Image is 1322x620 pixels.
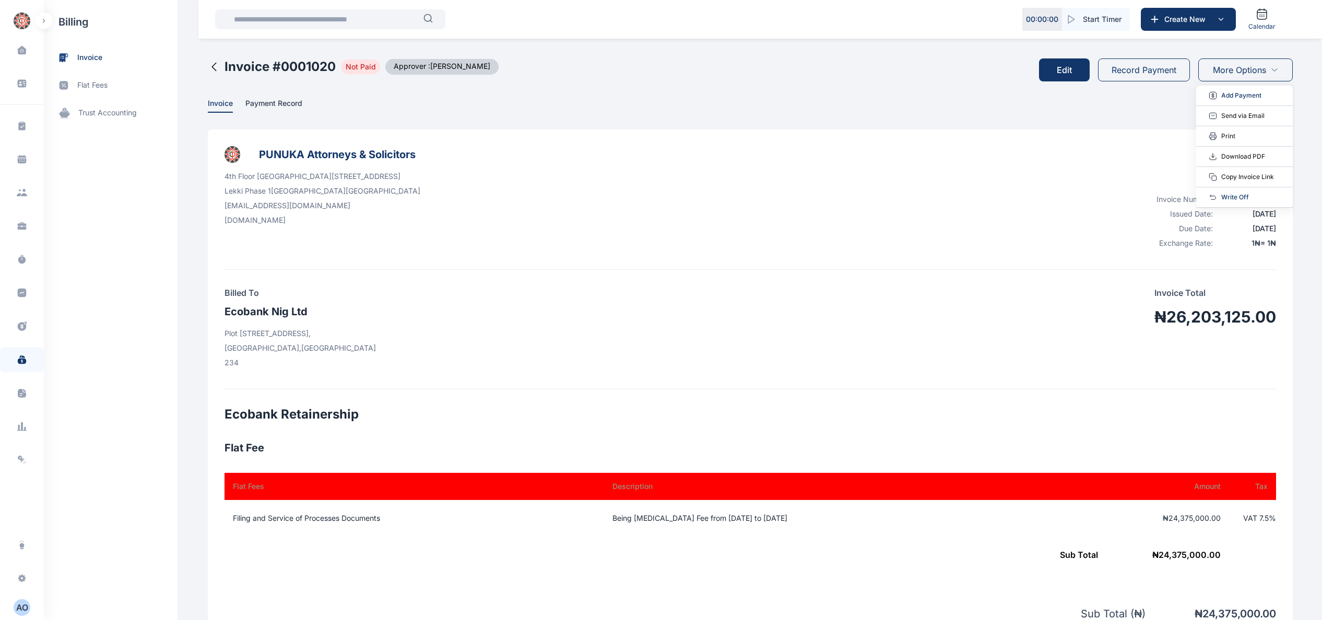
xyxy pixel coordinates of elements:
span: Download PDF [1221,151,1265,162]
a: Write Off [1221,192,1249,202]
img: fi_copy.b8c84f6e.svg [1209,173,1217,181]
span: Sub Total [1060,550,1098,560]
div: 1 ₦ = 1 ₦ [1248,125,1305,136]
h1: ₦26,203,125.00 [1154,307,1276,326]
div: Exchange Rate: [1175,125,1242,136]
button: Create New [1141,8,1236,31]
span: Create New [1160,14,1214,25]
th: Flat Fees [225,473,600,500]
h2: Ecobank Retainership [225,406,1276,423]
h3: Flat Fee [17,327,1305,343]
p: [DOMAIN_NAME] [17,102,213,113]
div: [DATE] [1219,223,1276,234]
a: Record Payment [1098,50,1190,90]
div: Exchange Rate: [1146,238,1213,248]
p: ₦ 23,156,250.00 [1175,567,1305,581]
a: invoice [44,44,178,71]
span: More Options [1213,64,1266,76]
span: Sub Total [1089,437,1127,447]
td: ₦24,375,000.00 [1047,387,1258,424]
span: trust accounting [78,108,137,118]
span: Copy Invoice Link [1221,172,1274,182]
p: 4th Floor [GEOGRAPHIC_DATA][STREET_ADDRESS] [225,171,420,182]
a: Edit [1039,50,1098,90]
div: [DATE] [1219,209,1276,219]
h3: Ecobank Nig Ltd [225,303,376,320]
img: signature [17,535,84,569]
td: Filing and Service of Processes Documents [17,387,481,424]
h4: Invoice Details [1175,58,1305,73]
h4: Invoice Details [1146,171,1276,186]
td: Being [MEDICAL_DATA] Fee from [DATE] to [DATE] [481,387,1047,424]
p: ₦ 1,828,125.00 [1175,517,1305,531]
td: VAT 7.5 % [1258,387,1305,424]
h5: ₦ 3,046,875.00 [1175,590,1305,606]
p: Lekki Phase 1 [GEOGRAPHIC_DATA] [GEOGRAPHIC_DATA] [225,186,420,196]
span: Payment Record [245,99,302,110]
td: ₦ 24,375,000.00 [17,424,1258,460]
button: AO [14,599,30,616]
div: Invoice Number: [1146,194,1213,205]
button: Edit [1039,58,1090,81]
img: sms.cb5b3e05.svg [1209,112,1217,120]
a: Add Payment [1217,90,1261,101]
h5: Balance ( ₦ ) [992,590,1175,606]
span: Not Paid [341,59,380,74]
p: ₦ 26,203,125.00 [1175,548,1305,563]
span: Add Payment [1221,90,1261,101]
h2: Invoice # 0001020 [225,58,336,75]
span: Start Timer [1083,14,1122,25]
th: Flat Fees [17,360,481,387]
div: [DATE] [1248,111,1305,121]
p: 234 [225,357,376,368]
div: Invoice Number: [1175,81,1242,92]
span: Approver : [PERSON_NAME] [385,59,499,75]
div: Issued Date: [1175,96,1242,106]
td: ₦ 24,375,000.00 [225,536,1229,573]
td: Being [MEDICAL_DATA] Fee from [DATE] to [DATE] [600,500,1058,536]
p: [GEOGRAPHIC_DATA] , [GEOGRAPHIC_DATA] [225,343,376,353]
span: Invoice [208,99,233,110]
h3: Flat Fee [225,439,1276,456]
h3: PUNUKA Attorneys & Solicitors [259,146,416,163]
h4: Billed To [225,287,376,299]
p: Invoice Total [1184,174,1305,186]
th: Description [600,473,1058,500]
p: ₦ 24,375,000.00 [1175,494,1305,508]
th: Tax [1258,360,1305,387]
span: Send via Email [1221,111,1265,121]
button: Start Timer [1062,8,1130,31]
div: Issued Date: [1146,209,1213,219]
th: Tax [1229,473,1276,500]
a: trust accounting [44,99,178,127]
p: 00 : 00 : 00 [1026,14,1058,25]
p: Payment Received ( ₦ ) [992,567,1175,581]
p: Tax VAT - 7.5 % on ₦ 24,375,000.00 [992,517,1175,531]
p: [EMAIL_ADDRESS][DOMAIN_NAME] [17,88,213,98]
th: Amount [1058,473,1229,500]
div: Due Date: [1175,111,1242,121]
button: Record Payment [1098,58,1190,81]
div: A O [14,601,30,614]
p: [DOMAIN_NAME] [225,215,420,225]
p: Total ( ₦ ) [992,548,1175,563]
td: ₦24,375,000.00 [1058,500,1229,536]
a: flat fees [44,71,178,99]
p: [PERSON_NAME] [17,577,102,592]
p: Plot [STREET_ADDRESS], [17,216,168,226]
span: invoice [77,52,102,63]
h4: Billed To [17,174,168,186]
p: Lekki Phase 1 [GEOGRAPHIC_DATA] [GEOGRAPHIC_DATA] [17,73,213,84]
button: AO [6,599,38,616]
p: Sub Total ( ₦ ) [992,494,1175,508]
img: fi_printer.9c58f2a2.svg [1209,132,1217,140]
th: Amount [1047,360,1258,387]
h1: ₦26,203,125.00 [1184,195,1305,213]
span: flat fees [77,80,108,91]
div: INV-0001240 [1248,81,1305,92]
a: Calendar [1244,4,1280,35]
h2: Approved By: [17,510,102,527]
h2: Ecobank Retainership [17,293,1305,310]
span: Print [1221,131,1235,141]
